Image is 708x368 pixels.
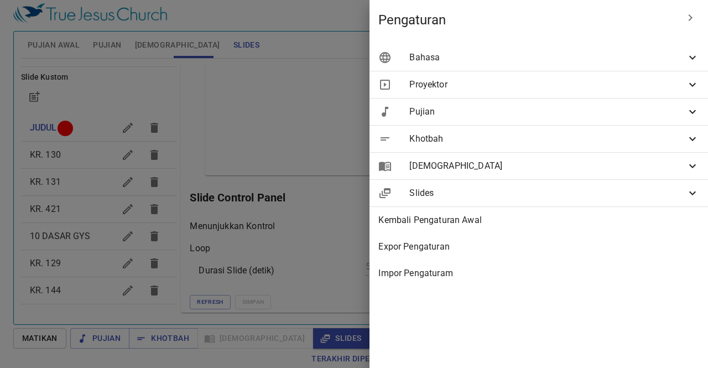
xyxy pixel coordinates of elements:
span: Impor Pengaturam [378,267,699,280]
div: Khotbah [369,126,708,152]
span: Expor Pengaturan [378,240,699,253]
div: [DEMOGRAPHIC_DATA] [369,153,708,179]
div: Proyektor [369,71,708,98]
div: Slides [369,180,708,206]
div: Expor Pengaturan [369,234,708,260]
span: Proyektor [409,78,686,91]
div: [DEMOGRAPHIC_DATA] [DEMOGRAPHIC_DATA] Sejati Palangka Raya [32,101,184,107]
span: Kembali Pengaturan Awal [378,214,699,227]
div: Pujian [369,99,708,125]
div: Kembali Pengaturan Awal [369,207,708,234]
span: Pengaturan [378,11,677,29]
span: Slides [409,186,686,200]
p: Pujian 詩 [95,68,120,75]
span: Pujian [409,105,686,118]
span: Bahasa [409,51,686,64]
div: Impor Pengaturam [369,260,708,287]
span: [DEMOGRAPHIC_DATA] [409,159,686,173]
li: 118 [98,77,115,89]
div: Bahasa [369,44,708,71]
span: Khotbah [409,132,686,146]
